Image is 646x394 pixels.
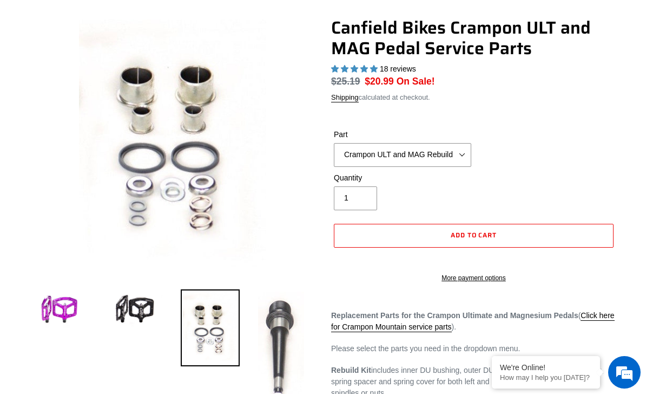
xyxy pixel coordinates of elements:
[331,92,616,103] div: calculated at checkout.
[500,363,592,372] div: We're Online!
[334,273,614,283] a: More payment options
[331,311,615,332] a: Click here for Crampon Mountain service parts
[331,343,616,354] p: Please select the parts you need in the dropdown menu.
[334,172,471,184] label: Quantity
[181,289,240,366] img: Load image into Gallery viewer, Canfield Bikes Crampon ULT and MAG Pedal Service Parts
[331,310,616,333] p: ( ).
[500,373,592,382] p: How may I help you today?
[177,5,203,31] div: Minimize live chat window
[397,74,435,88] span: On Sale!
[35,54,62,81] img: d_696896380_company_1647369064580_696896380
[72,61,198,75] div: Chat with us now
[12,60,28,76] div: Navigation go back
[30,289,89,331] img: Load image into Gallery viewer, Canfield Bikes Crampon ULT and MAG Pedal Service Parts
[331,93,359,102] a: Shipping
[331,64,380,73] span: 5.00 stars
[331,311,578,320] strong: Replacement Parts for the Crampon Ultimate and Magnesium Pedals
[334,224,614,248] button: Add to cart
[331,76,360,87] s: $25.19
[5,272,206,309] textarea: Type your message and hit 'Enter'
[63,124,149,234] span: We're online!
[105,289,164,331] img: Load image into Gallery viewer, Canfield Bikes Crampon ULT and MAG Pedal Service Parts
[331,17,616,59] h1: Canfield Bikes Crampon ULT and MAG Pedal Service Parts
[331,366,371,374] strong: Rebuild Kit
[451,230,497,240] span: Add to cart
[380,64,416,73] span: 18 reviews
[334,129,471,140] label: Part
[365,76,394,87] span: $20.99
